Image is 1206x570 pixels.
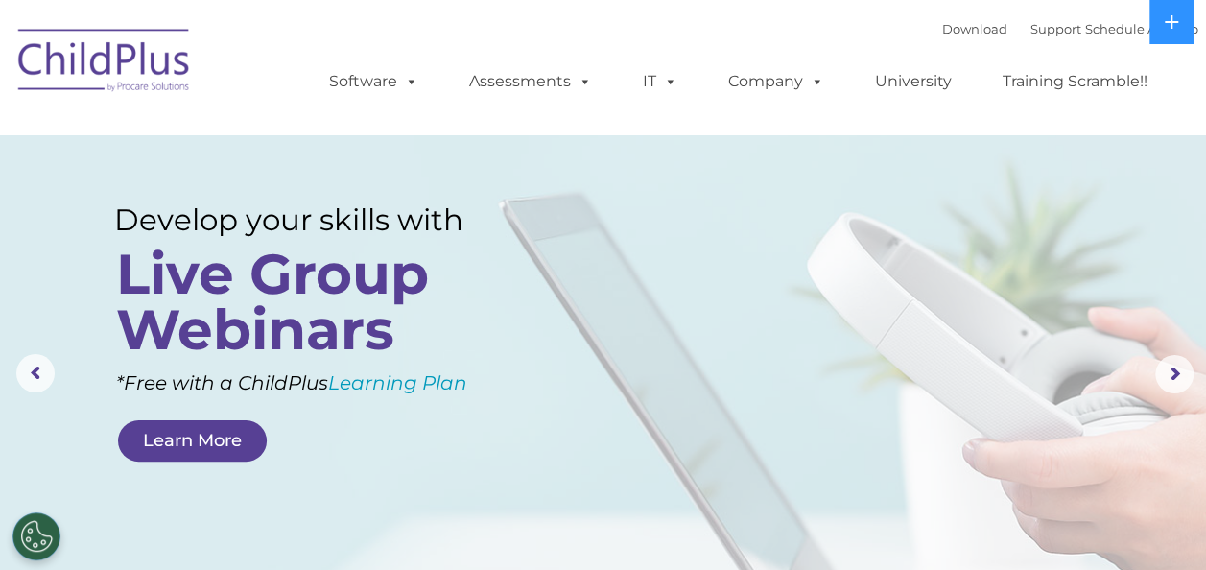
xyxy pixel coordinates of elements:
a: Support [1030,21,1081,36]
a: Company [709,62,843,101]
span: Last name [267,127,325,141]
font: | [942,21,1198,36]
button: Cookies Settings [12,512,60,560]
a: Download [942,21,1007,36]
span: Phone number [267,205,348,220]
img: ChildPlus by Procare Solutions [9,15,201,111]
a: Assessments [450,62,611,101]
a: Learn More [118,420,267,462]
a: Software [310,62,437,101]
rs-layer: Develop your skills with [114,202,513,238]
a: Schedule A Demo [1085,21,1198,36]
a: Training Scramble!! [983,62,1167,101]
a: Learning Plan [328,371,467,394]
rs-layer: *Free with a ChildPlus [116,365,542,401]
a: IT [624,62,697,101]
a: University [856,62,971,101]
rs-layer: Live Group Webinars [116,247,508,358]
